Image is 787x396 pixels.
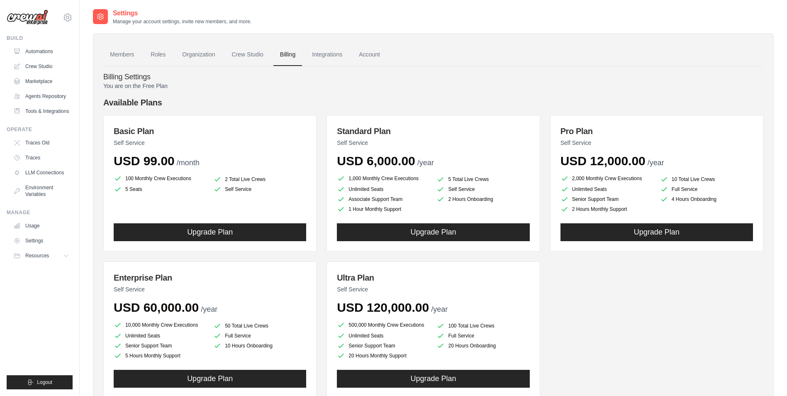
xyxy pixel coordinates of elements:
h3: Standard Plan [337,125,529,137]
h3: Pro Plan [560,125,753,137]
p: Self Service [560,139,753,147]
li: Senior Support Team [337,342,430,350]
a: Environment Variables [10,181,73,201]
button: Upgrade Plan [114,370,306,388]
a: Agents Repository [10,90,73,103]
li: 100 Total Live Crews [436,322,529,330]
button: Upgrade Plan [114,223,306,241]
button: Logout [7,375,73,389]
a: Traces [10,151,73,164]
a: LLM Connections [10,166,73,179]
li: 100 Monthly Crew Executions [114,174,207,183]
p: Manage your account settings, invite new members, and more. [113,18,251,25]
a: Tools & Integrations [10,105,73,118]
li: Unlimited Seats [114,332,207,340]
span: USD 60,000.00 [114,301,199,314]
li: 5 Hours Monthly Support [114,352,207,360]
li: 50 Total Live Crews [213,322,306,330]
h3: Enterprise Plan [114,272,306,284]
a: Crew Studio [10,60,73,73]
a: Account [352,44,387,66]
a: Marketplace [10,75,73,88]
li: Full Service [660,185,753,193]
div: Build [7,35,73,42]
li: Senior Support Team [114,342,207,350]
h3: Ultra Plan [337,272,529,284]
button: Upgrade Plan [560,223,753,241]
li: 10 Hours Onboarding [213,342,306,350]
li: Self Service [213,185,306,193]
p: Self Service [337,139,529,147]
span: /month [177,159,200,167]
p: Self Service [114,139,306,147]
a: Usage [10,219,73,232]
li: 4 Hours Onboarding [660,195,753,203]
button: Resources [10,249,73,262]
h3: Basic Plan [114,125,306,137]
li: 10 Total Live Crews [660,175,753,183]
div: Operate [7,126,73,133]
li: Full Service [213,332,306,340]
li: 2,000 Monthly Crew Executions [560,174,653,183]
button: Upgrade Plan [337,223,529,241]
img: Logo [7,10,48,25]
p: Self Service [337,285,529,293]
li: 1 Hour Monthly Support [337,205,430,213]
p: You are on the Free Plan [103,82,763,90]
a: Billing [273,44,302,66]
span: /year [648,159,664,167]
li: Senior Support Team [560,195,653,203]
li: 5 Total Live Crews [436,175,529,183]
p: Self Service [114,285,306,293]
li: Associate Support Team [337,195,430,203]
li: 10,000 Monthly Crew Executions [114,320,207,330]
div: Manage [7,209,73,216]
li: 5 Seats [114,185,207,193]
a: Automations [10,45,73,58]
li: Unlimited Seats [337,185,430,193]
a: Roles [144,44,172,66]
a: Settings [10,234,73,247]
li: 2 Hours Onboarding [436,195,529,203]
h4: Available Plans [103,97,763,108]
button: Upgrade Plan [337,370,529,388]
li: Self Service [436,185,529,193]
span: USD 99.00 [114,154,175,168]
span: Resources [25,252,49,259]
li: 20 Hours Monthly Support [337,352,430,360]
a: Organization [175,44,222,66]
span: Logout [37,379,52,386]
a: Integrations [305,44,349,66]
li: 500,000 Monthly Crew Executions [337,320,430,330]
span: USD 120,000.00 [337,301,429,314]
span: USD 12,000.00 [560,154,646,168]
li: 20 Hours Onboarding [436,342,529,350]
span: USD 6,000.00 [337,154,415,168]
a: Traces Old [10,136,73,149]
h4: Billing Settings [103,73,763,82]
h2: Settings [113,8,251,18]
a: Members [103,44,141,66]
li: 1,000 Monthly Crew Executions [337,174,430,183]
li: Unlimited Seats [337,332,430,340]
span: /year [431,305,448,313]
li: 2 Total Live Crews [213,175,306,183]
li: Full Service [436,332,529,340]
a: Crew Studio [225,44,270,66]
li: Unlimited Seats [560,185,653,193]
li: 2 Hours Monthly Support [560,205,653,213]
span: /year [417,159,434,167]
span: /year [201,305,217,313]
